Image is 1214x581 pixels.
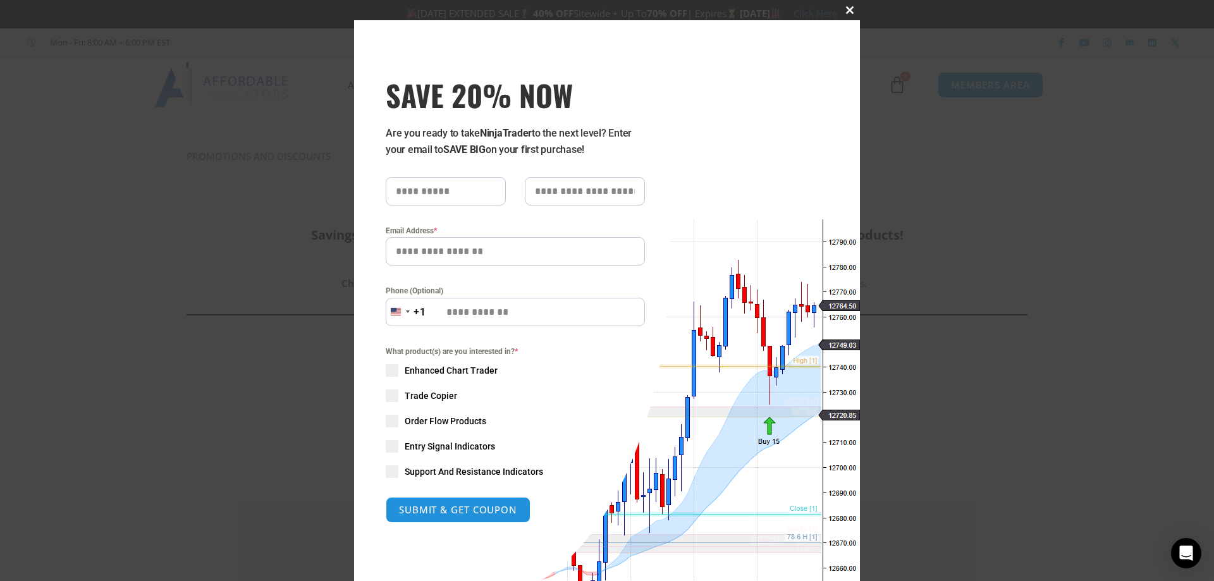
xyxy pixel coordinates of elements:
button: SUBMIT & GET COUPON [386,497,530,523]
div: +1 [414,304,426,321]
span: What product(s) are you interested in? [386,345,645,358]
span: Order Flow Products [405,415,486,427]
button: Selected country [386,298,426,326]
label: Enhanced Chart Trader [386,364,645,377]
div: Open Intercom Messenger [1171,538,1201,568]
label: Phone (Optional) [386,284,645,297]
span: Support And Resistance Indicators [405,465,543,478]
label: Order Flow Products [386,415,645,427]
span: Entry Signal Indicators [405,440,495,453]
strong: SAVE BIG [443,144,486,156]
span: Trade Copier [405,389,457,402]
span: Enhanced Chart Trader [405,364,498,377]
label: Support And Resistance Indicators [386,465,645,478]
label: Trade Copier [386,389,645,402]
span: SAVE 20% NOW [386,77,645,113]
label: Email Address [386,224,645,237]
p: Are you ready to take to the next level? Enter your email to on your first purchase! [386,125,645,158]
label: Entry Signal Indicators [386,440,645,453]
strong: NinjaTrader [480,127,532,139]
